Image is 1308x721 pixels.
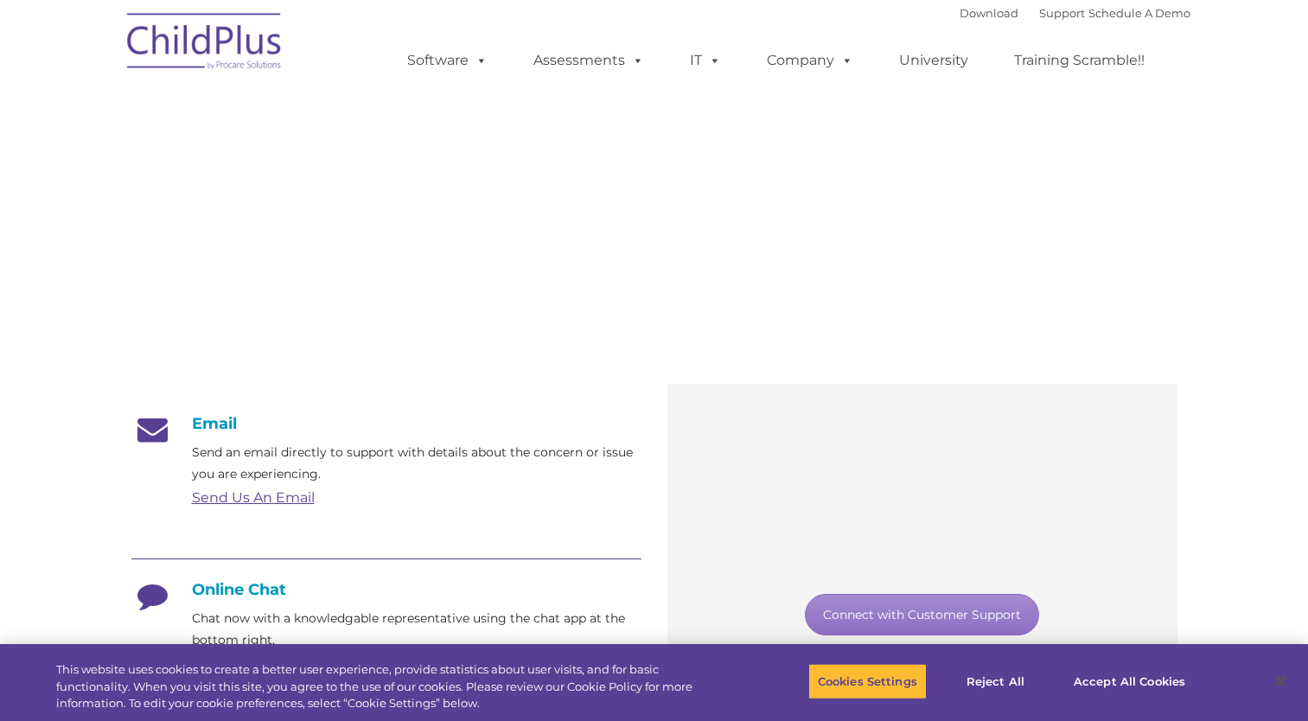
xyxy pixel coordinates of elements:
a: University [882,43,986,78]
a: Send Us An Email [192,489,315,506]
a: Connect with Customer Support [805,594,1039,635]
a: Support [1039,6,1085,20]
a: Company [750,43,871,78]
img: ChildPlus by Procare Solutions [118,1,291,87]
h4: Online Chat [131,580,641,599]
h4: Email [131,414,641,433]
button: Close [1261,662,1299,700]
p: Chat now with a knowledgable representative using the chat app at the bottom right. [192,608,641,651]
button: Cookies Settings [808,663,927,699]
button: Reject All [941,663,1050,699]
a: Assessments [516,43,661,78]
a: Software [390,43,505,78]
div: This website uses cookies to create a better user experience, provide statistics about user visit... [56,661,719,712]
a: Training Scramble!! [997,43,1162,78]
button: Accept All Cookies [1064,663,1195,699]
a: IT [673,43,738,78]
a: Download [960,6,1018,20]
font: | [960,6,1190,20]
p: Send an email directly to support with details about the concern or issue you are experiencing. [192,442,641,485]
a: Schedule A Demo [1088,6,1190,20]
